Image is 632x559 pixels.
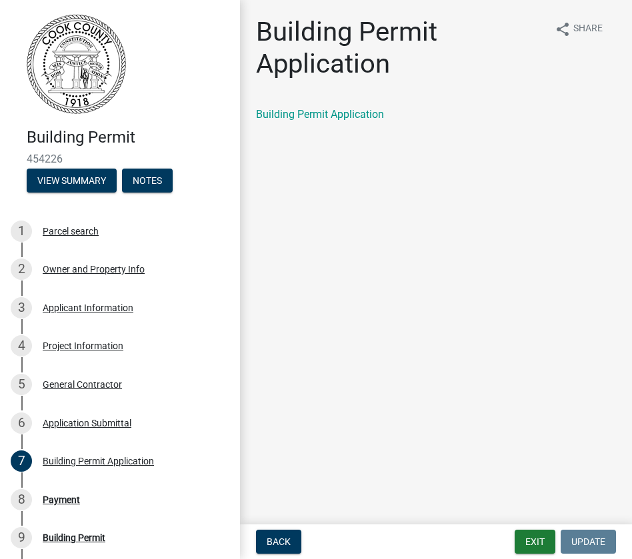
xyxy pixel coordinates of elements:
div: Building Permit [43,533,105,542]
div: 3 [11,297,32,318]
button: Back [256,530,301,554]
wm-modal-confirm: Summary [27,176,117,187]
i: share [555,21,571,37]
span: 454226 [27,153,213,165]
div: 7 [11,450,32,472]
div: 8 [11,489,32,510]
div: 2 [11,259,32,280]
div: Parcel search [43,227,99,236]
div: Building Permit Application [43,456,154,466]
div: 9 [11,527,32,548]
button: shareShare [544,16,613,42]
h1: Building Permit Application [256,16,544,80]
div: Application Submittal [43,418,131,428]
div: 1 [11,221,32,242]
div: 5 [11,374,32,395]
h4: Building Permit [27,128,229,147]
span: Update [571,536,605,547]
button: Exit [515,530,555,554]
div: 6 [11,412,32,434]
div: 4 [11,335,32,356]
button: Notes [122,169,173,193]
div: General Contractor [43,380,122,389]
span: Share [573,21,603,37]
a: Building Permit Application [256,108,384,121]
div: Project Information [43,341,123,350]
span: Back [267,536,291,547]
button: Update [561,530,616,554]
wm-modal-confirm: Notes [122,176,173,187]
div: Owner and Property Info [43,265,145,274]
div: Applicant Information [43,303,133,312]
img: Cook County, Georgia [27,14,126,114]
div: Payment [43,495,80,504]
button: View Summary [27,169,117,193]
